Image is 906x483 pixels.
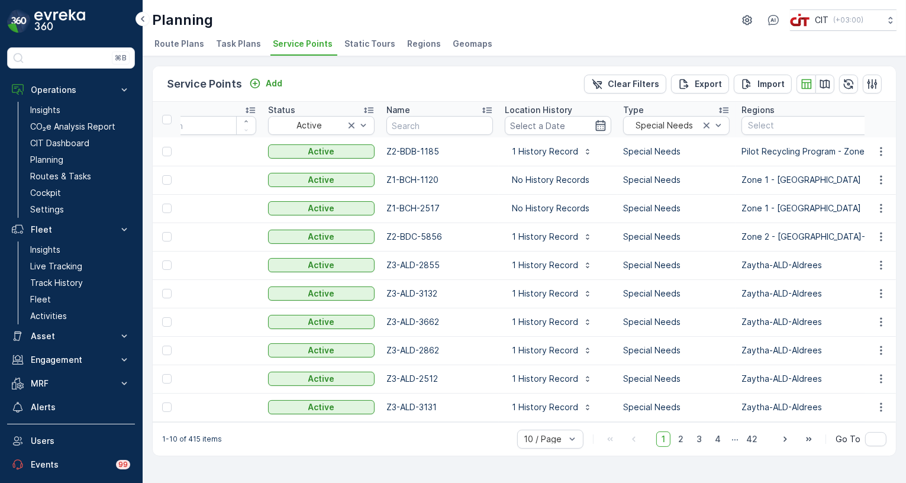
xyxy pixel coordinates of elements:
[617,251,736,279] td: Special Needs
[25,258,135,275] a: Live Tracking
[162,317,172,327] div: Toggle Row Selected
[381,308,499,336] td: Z3-ALD-3662
[608,78,659,90] p: Clear Filters
[512,259,578,271] p: 1 History Record
[308,231,335,243] p: Active
[268,258,375,272] button: Active
[30,244,60,256] p: Insights
[7,9,31,33] img: logo
[268,144,375,159] button: Active
[7,395,135,419] a: Alerts
[25,152,135,168] a: Planning
[268,400,375,414] button: Active
[150,231,256,243] a: 252491
[150,316,256,328] a: 252428
[162,147,172,156] div: Toggle Row Selected
[505,142,599,161] button: 1 History Record
[512,288,578,300] p: 1 History Record
[31,354,111,366] p: Engagement
[381,137,499,166] td: Z2-BDB-1185
[512,231,578,243] p: 1 History Record
[7,429,135,453] a: Users
[741,104,775,116] p: Regions
[308,259,335,271] p: Active
[617,279,736,308] td: Special Needs
[31,435,130,447] p: Users
[710,432,726,447] span: 4
[505,227,599,246] button: 1 History Record
[25,308,135,324] a: Activities
[30,187,61,199] p: Cockpit
[7,372,135,395] button: MRF
[162,346,172,355] div: Toggle Row Selected
[31,84,111,96] p: Operations
[308,146,335,157] p: Active
[150,202,256,214] a: 252892
[7,348,135,372] button: Engagement
[268,173,375,187] button: Active
[584,75,666,94] button: Clear Filters
[25,102,135,118] a: Insights
[512,401,578,413] p: 1 History Record
[162,374,172,384] div: Toggle Row Selected
[512,146,578,157] p: 1 History Record
[617,166,736,194] td: Special Needs
[31,459,109,471] p: Events
[34,9,85,33] img: logo_dark-DEwI_e13.png
[381,223,499,251] td: Z2-BDC-5856
[25,201,135,218] a: Settings
[308,344,335,356] p: Active
[308,401,335,413] p: Active
[150,373,256,385] span: 252425
[162,232,172,241] div: Toggle Row Selected
[7,453,135,476] a: Events99
[7,218,135,241] button: Fleet
[268,343,375,358] button: Active
[25,135,135,152] a: CIT Dashboard
[154,38,204,50] span: Route Plans
[25,118,135,135] a: CO₂e Analysis Report
[381,365,499,393] td: Z3-ALD-2512
[7,324,135,348] button: Asset
[617,194,736,223] td: Special Needs
[268,286,375,301] button: Active
[268,372,375,386] button: Active
[266,78,282,89] p: Add
[671,75,729,94] button: Export
[244,76,287,91] button: Add
[656,432,670,447] span: 1
[505,256,599,275] button: 1 History Record
[308,316,335,328] p: Active
[617,365,736,393] td: Special Needs
[691,432,707,447] span: 3
[162,260,172,270] div: Toggle Row Selected
[505,104,572,116] p: Location History
[815,14,828,26] p: CIT
[512,316,578,328] p: 1 History Record
[150,401,256,413] span: 252424
[30,170,91,182] p: Routes & Tasks
[381,194,499,223] td: Z1-BCH-2517
[790,9,897,31] button: CIT(+03:00)
[150,146,256,157] span: 252903
[25,168,135,185] a: Routes & Tasks
[617,308,736,336] td: Special Needs
[30,154,63,166] p: Planning
[162,434,222,444] p: 1-10 of 415 items
[115,53,127,63] p: ⌘B
[162,204,172,213] div: Toggle Row Selected
[150,288,256,300] a: 252429
[162,289,172,298] div: Toggle Row Selected
[268,230,375,244] button: Active
[268,201,375,215] button: Active
[30,121,115,133] p: CO₂e Analysis Report
[308,373,335,385] p: Active
[30,104,60,116] p: Insights
[7,78,135,102] button: Operations
[308,288,335,300] p: Active
[344,38,395,50] span: Static Tours
[308,202,335,214] p: Active
[31,401,130,413] p: Alerts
